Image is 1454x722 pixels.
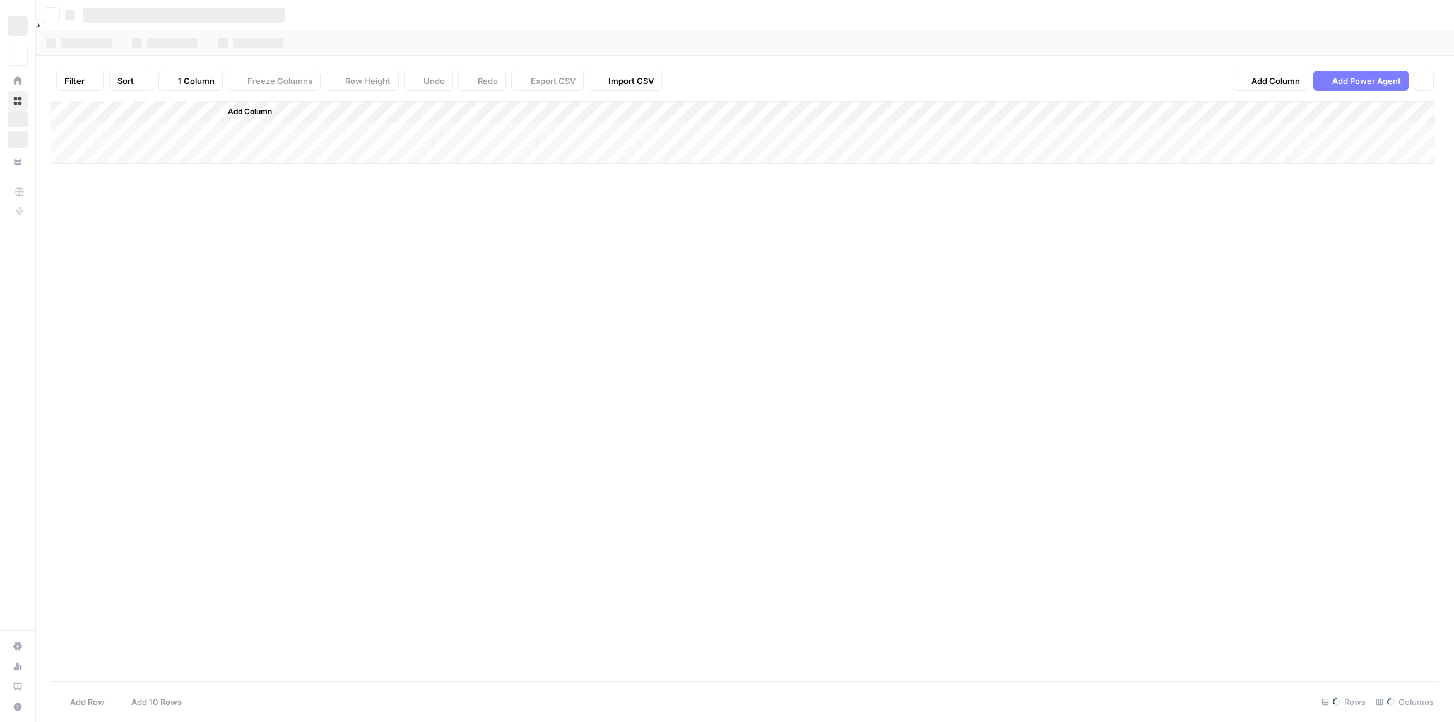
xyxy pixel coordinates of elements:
a: Settings [8,636,28,656]
span: Undo [423,74,445,87]
button: Add Row [51,692,112,712]
button: Sort [109,71,153,91]
button: Undo [404,71,453,91]
button: 1 Column [158,71,223,91]
span: Add Power Agent [1332,74,1401,87]
div: Rows [1316,692,1371,712]
span: Redo [478,74,498,87]
div: Columns [1371,692,1439,712]
button: Add Column [211,104,277,120]
span: Row Height [345,74,391,87]
button: Add Column [1232,71,1308,91]
button: Row Height [326,71,399,91]
span: Sort [117,74,134,87]
span: 1 Column [178,74,215,87]
span: Add 10 Rows [131,695,182,708]
span: Add Column [228,106,272,117]
span: Add Column [1251,74,1300,87]
a: Browse [8,91,28,111]
span: Export CSV [531,74,576,87]
button: Add 10 Rows [112,692,189,712]
button: Help + Support [8,697,28,717]
button: Add Power Agent [1313,71,1409,91]
a: Usage [8,656,28,677]
span: Freeze Columns [247,74,312,87]
button: Import CSV [589,71,662,91]
button: Freeze Columns [228,71,321,91]
span: Add Row [70,695,105,708]
a: Your Data [8,151,28,172]
button: Export CSV [511,71,584,91]
button: Filter [56,71,104,91]
a: Home [8,71,28,91]
span: Import CSV [608,74,654,87]
span: Filter [64,74,85,87]
a: Learning Hub [8,677,28,697]
button: Redo [458,71,506,91]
